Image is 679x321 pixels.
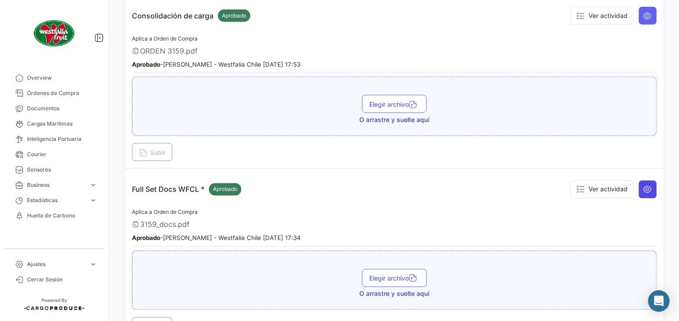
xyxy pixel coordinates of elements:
[132,61,160,68] b: Aprobado
[27,74,97,82] span: Overview
[27,166,97,174] span: Sensores
[360,115,430,124] span: O arrastre y suelte aquí
[132,235,301,242] small: - [PERSON_NAME] - Westfalia Chile [DATE] 17:34
[132,35,198,42] span: Aplica a Orden de Compra
[132,183,241,196] p: Full Set Docs WFCL *
[27,104,97,113] span: Documentos
[27,276,97,284] span: Cerrar Sesión
[27,196,86,204] span: Estadísticas
[89,260,97,268] span: expand_more
[570,181,634,199] button: Ver actividad
[362,269,427,287] button: Elegir archivo
[132,209,198,216] span: Aplica a Orden de Compra
[213,185,237,194] span: Aprobado
[7,131,101,147] a: Inteligencia Portuaria
[27,181,86,189] span: Business
[89,181,97,189] span: expand_more
[132,143,172,161] button: Subir
[222,12,246,20] span: Aprobado
[139,149,165,156] span: Subir
[7,101,101,116] a: Documentos
[27,135,97,143] span: Inteligencia Portuaria
[369,100,420,108] span: Elegir archivo
[27,260,86,268] span: Ajustes
[140,46,198,55] span: ORDEN 3159.pdf
[140,220,190,229] span: 3159_docs.pdf
[362,95,427,113] button: Elegir archivo
[27,212,97,220] span: Huella de Carbono
[7,86,101,101] a: Órdenes de Compra
[27,120,97,128] span: Cargas Marítimas
[369,275,420,282] span: Elegir archivo
[27,150,97,158] span: Courier
[132,9,250,22] p: Consolidación de carga
[89,196,97,204] span: expand_more
[7,162,101,177] a: Sensores
[32,11,77,56] img: client-50.png
[648,290,670,312] div: Abrir Intercom Messenger
[132,235,160,242] b: Aprobado
[360,289,430,298] span: O arrastre y suelte aquí
[27,89,97,97] span: Órdenes de Compra
[7,208,101,223] a: Huella de Carbono
[7,70,101,86] a: Overview
[7,147,101,162] a: Courier
[7,116,101,131] a: Cargas Marítimas
[132,61,300,68] small: - [PERSON_NAME] - Westfalia Chile [DATE] 17:53
[570,7,634,25] button: Ver actividad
